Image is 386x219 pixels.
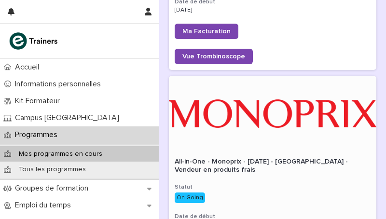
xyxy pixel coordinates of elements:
[175,192,205,203] div: On Going
[11,80,109,89] p: Informations personnelles
[11,165,94,174] p: Tous les programmes
[11,201,79,210] p: Emploi du temps
[175,24,238,39] a: Ma Facturation
[175,183,371,191] h3: Statut
[11,184,96,193] p: Groupes de formation
[11,130,65,139] p: Programmes
[175,7,371,14] p: [DATE]
[11,63,47,72] p: Accueil
[11,113,127,123] p: Campus [GEOGRAPHIC_DATA]
[175,158,350,173] span: All-in-One - Monoprix - [DATE] - [GEOGRAPHIC_DATA] - Vendeur en produits frais
[8,31,61,51] img: K0CqGN7SDeD6s4JG8KQk
[11,150,110,158] p: Mes programmes en cours
[11,96,68,106] p: Kit Formateur
[182,28,231,35] span: Ma Facturation
[182,53,245,60] span: Vue Trombinoscope
[175,49,253,64] a: Vue Trombinoscope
